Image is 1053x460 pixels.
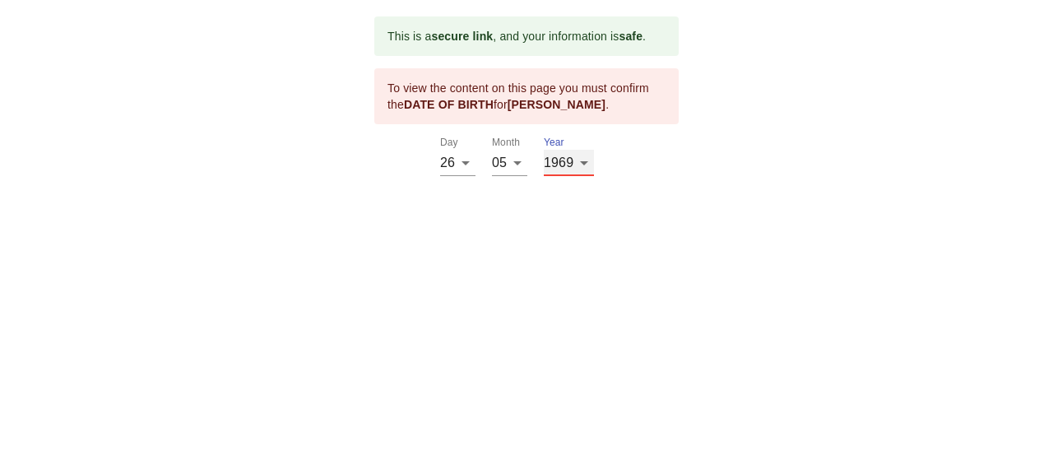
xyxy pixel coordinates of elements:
[431,30,493,43] b: secure link
[440,138,458,148] label: Day
[544,138,564,148] label: Year
[508,98,605,111] b: [PERSON_NAME]
[619,30,642,43] b: safe
[492,138,520,148] label: Month
[387,73,666,119] div: To view the content on this page you must confirm the for .
[404,98,494,111] b: DATE OF BIRTH
[387,21,646,51] div: This is a , and your information is .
